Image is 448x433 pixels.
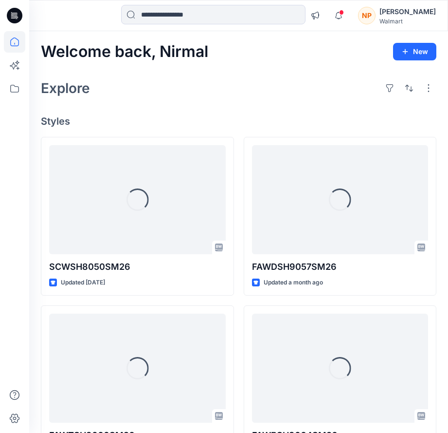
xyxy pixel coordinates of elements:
[379,18,436,25] div: Walmart
[379,6,436,18] div: [PERSON_NAME]
[41,43,208,61] h2: Welcome back, Nirmal
[49,260,226,274] p: SCWSH8050SM26
[393,43,436,60] button: New
[252,260,429,274] p: FAWDSH9057SM26
[41,115,436,127] h4: Styles
[41,80,90,96] h2: Explore
[264,278,323,288] p: Updated a month ago
[61,278,105,288] p: Updated [DATE]
[358,7,376,24] div: NP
